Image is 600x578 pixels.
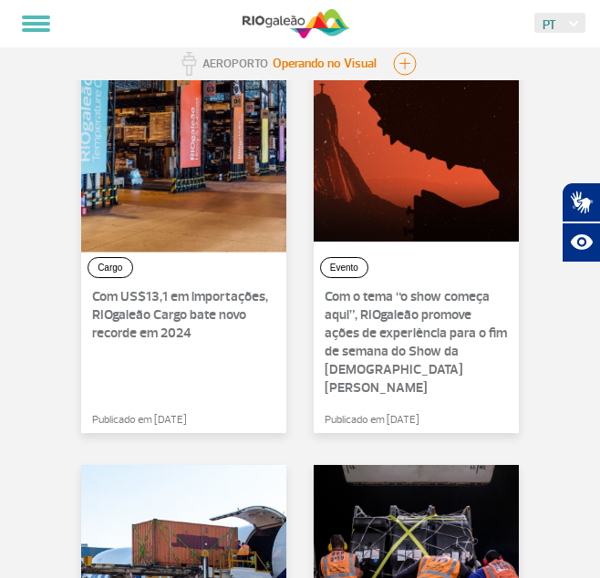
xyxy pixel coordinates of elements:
p: AEROPORTO [202,58,268,70]
p: Com US$13,1 em importações, RIOgaleão Cargo bate novo recorde em 2024 [92,288,275,343]
button: Evento [320,257,368,278]
button: Abrir tradutor de língua de sinais. [562,182,600,222]
p: Publicado em [DATE] [325,412,557,428]
p: Visibilidade de 10000m [273,57,377,70]
button: Cargo [88,257,133,278]
p: Com o tema “o show começa aqui”, RIOgaleão promove ações de experiência para o fim de semana do S... [325,288,508,397]
p: Publicado em [DATE] [92,412,325,428]
button: Abrir recursos assistivos. [562,222,600,263]
div: Plugin de acessibilidade da Hand Talk. [562,182,600,263]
